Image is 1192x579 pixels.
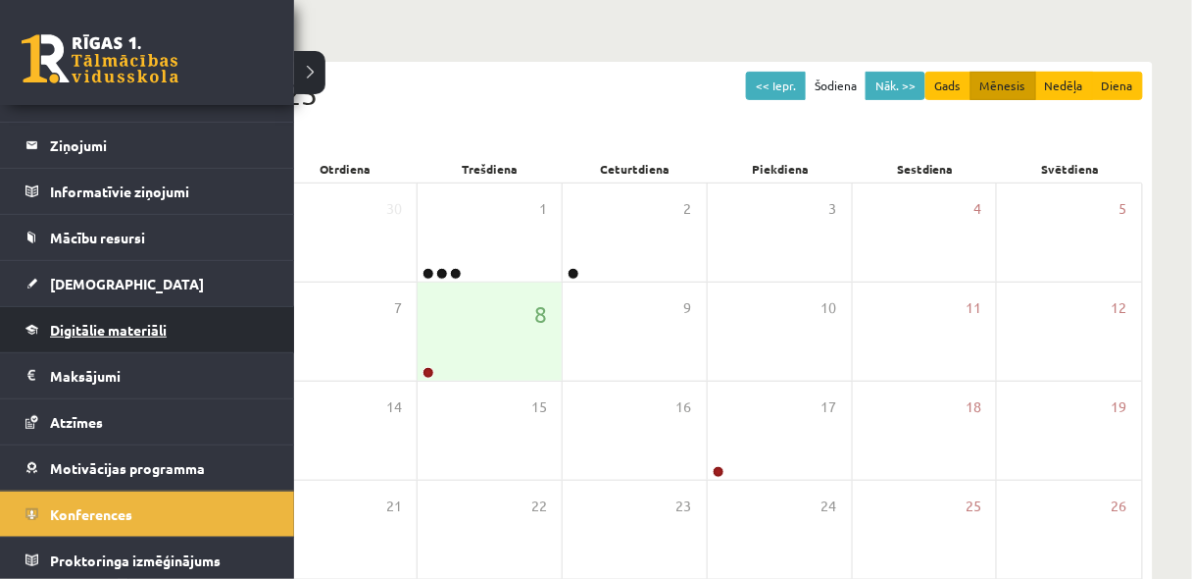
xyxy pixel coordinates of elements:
a: [DEMOGRAPHIC_DATA] [25,261,270,306]
legend: Maksājumi [50,353,270,398]
span: 26 [1112,496,1127,517]
span: 4 [973,198,981,220]
a: Digitālie materiāli [25,307,270,352]
div: Svētdiena [998,155,1143,183]
button: << Iepr. [746,72,806,100]
span: 14 [386,396,402,418]
legend: Ziņojumi [50,123,270,168]
span: 25 [966,496,981,517]
span: 10 [821,297,837,319]
span: 8 [534,297,547,331]
a: Ziņojumi [25,123,270,168]
span: Konferences [50,505,132,523]
span: 17 [821,396,837,418]
span: 19 [1112,396,1127,418]
div: Piekdiena [708,155,853,183]
span: 1 [539,198,547,220]
span: Mācību resursi [50,229,145,246]
span: 11 [966,297,981,319]
span: 2 [684,198,692,220]
div: Oktobris 2025 [127,72,1143,116]
span: 22 [531,496,547,517]
a: Maksājumi [25,353,270,398]
div: Otrdiena [273,155,418,183]
button: Nāk. >> [866,72,925,100]
div: Ceturtdiena [563,155,708,183]
span: 18 [966,396,981,418]
button: Nedēļa [1035,72,1093,100]
button: Mēnesis [970,72,1036,100]
button: Diena [1092,72,1143,100]
div: Trešdiena [418,155,563,183]
span: 30 [386,198,402,220]
span: Atzīmes [50,413,103,431]
span: 23 [676,496,692,517]
span: Proktoringa izmēģinājums [50,552,221,569]
a: Konferences [25,492,270,537]
span: 21 [386,496,402,517]
span: 7 [394,297,402,319]
a: Atzīmes [25,399,270,445]
a: Informatīvie ziņojumi [25,169,270,214]
span: 9 [684,297,692,319]
span: Motivācijas programma [50,459,205,477]
span: 3 [829,198,837,220]
button: Šodiena [805,72,867,100]
span: Digitālie materiāli [50,321,167,339]
legend: Informatīvie ziņojumi [50,169,270,214]
span: [DEMOGRAPHIC_DATA] [50,275,204,292]
button: Gads [925,72,971,100]
span: 16 [676,396,692,418]
span: 15 [531,396,547,418]
span: 12 [1112,297,1127,319]
div: Sestdiena [853,155,998,183]
a: Rīgas 1. Tālmācības vidusskola [22,34,178,83]
span: 24 [821,496,837,517]
a: Mācību resursi [25,215,270,260]
span: 5 [1119,198,1127,220]
a: Motivācijas programma [25,446,270,491]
